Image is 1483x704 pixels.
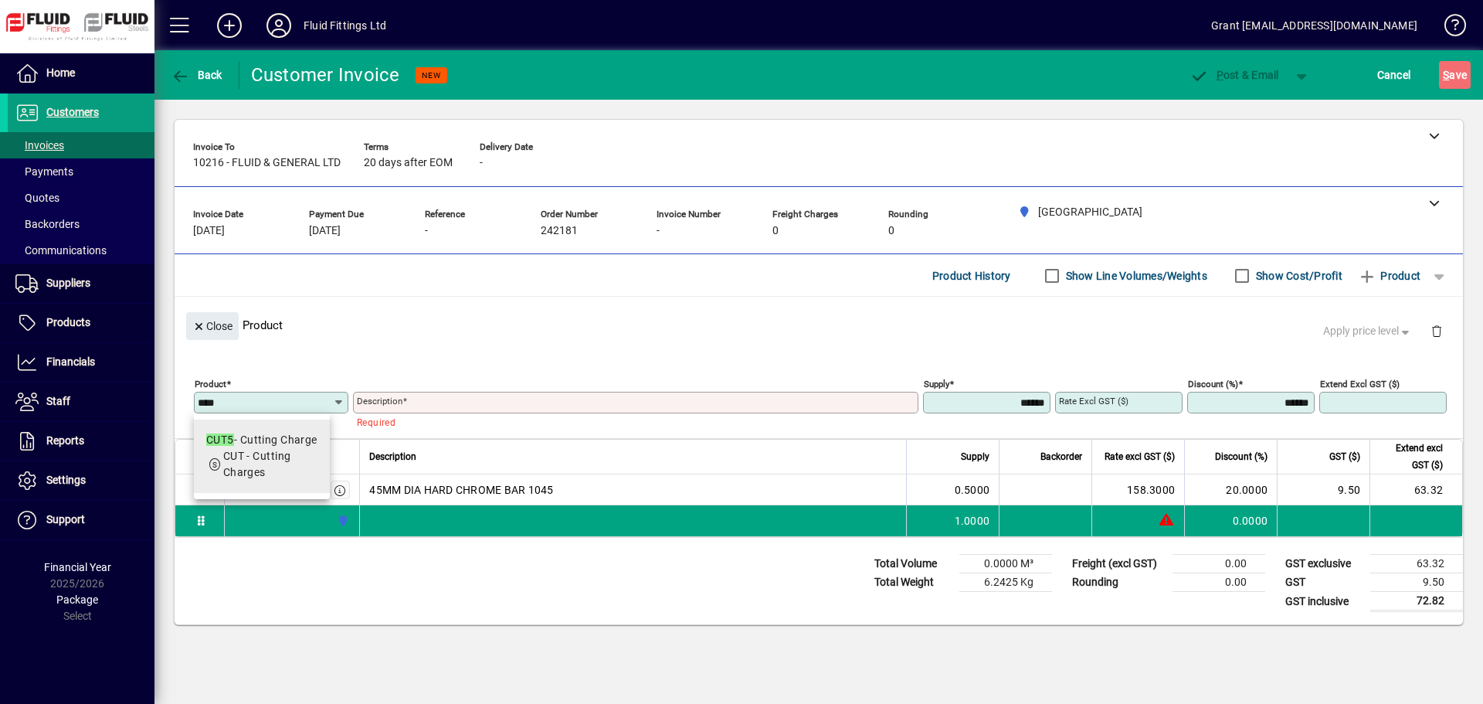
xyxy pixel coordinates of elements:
a: Support [8,501,154,539]
label: Show Line Volumes/Weights [1063,268,1207,284]
a: Settings [8,461,154,500]
span: [DATE] [309,225,341,237]
td: Freight (excl GST) [1064,555,1172,573]
span: Customers [46,106,99,118]
span: 0 [888,225,894,237]
mat-label: Rate excl GST ($) [1059,396,1128,406]
button: Back [167,61,226,89]
span: Settings [46,474,86,486]
span: Invoices [15,139,64,151]
div: Fluid Fittings Ltd [304,13,386,38]
div: Customer Invoice [251,63,400,87]
div: Grant [EMAIL_ADDRESS][DOMAIN_NAME] [1211,13,1417,38]
a: Financials [8,343,154,382]
a: Knowledge Base [1433,3,1464,53]
span: AUCKLAND [333,512,351,529]
span: 242181 [541,225,578,237]
td: 0.0000 [1184,505,1277,536]
td: 0.0000 M³ [959,555,1052,573]
span: P [1217,69,1223,81]
span: Description [369,448,416,465]
span: [DATE] [193,225,225,237]
span: - [657,225,660,237]
a: Quotes [8,185,154,211]
app-page-header-button: Back [154,61,239,89]
td: GST [1278,573,1370,592]
span: Cancel [1377,63,1411,87]
button: Save [1439,61,1471,89]
span: Extend excl GST ($) [1379,440,1443,474]
button: Apply price level [1317,318,1419,345]
td: 9.50 [1370,573,1463,592]
span: Backorders [15,218,80,230]
span: Discount (%) [1215,448,1268,465]
span: Financials [46,355,95,368]
td: Total Volume [867,555,959,573]
a: Invoices [8,132,154,158]
span: Products [46,316,90,328]
app-page-header-button: Close [182,318,243,332]
a: Home [8,54,154,93]
span: Support [46,513,85,525]
td: 9.50 [1277,474,1369,505]
td: 72.82 [1370,592,1463,611]
div: Product [175,297,1463,353]
span: ave [1443,63,1467,87]
div: - Cutting Charge [206,432,317,448]
span: 1.0000 [955,513,990,529]
td: 0.00 [1172,573,1265,592]
span: Quotes [15,192,59,204]
span: Rate excl GST ($) [1105,448,1175,465]
span: S [1443,69,1449,81]
td: 6.2425 Kg [959,573,1052,592]
span: 0 [772,225,779,237]
td: GST exclusive [1278,555,1370,573]
em: CUT5 [206,434,234,446]
span: 20 days after EOM [364,157,453,169]
a: Backorders [8,211,154,237]
span: Close [192,314,232,339]
label: Show Cost/Profit [1253,268,1342,284]
span: ost & Email [1189,69,1279,81]
button: Add [205,12,254,39]
a: Communications [8,237,154,264]
a: Staff [8,383,154,421]
span: - [480,157,483,169]
span: Apply price level [1323,323,1413,339]
span: Product History [932,264,1011,288]
span: Suppliers [46,277,90,289]
td: Total Weight [867,573,959,592]
mat-label: Supply [924,379,949,389]
span: Staff [46,395,70,407]
button: Close [186,312,239,340]
button: Profile [254,12,304,39]
td: 20.0000 [1184,474,1277,505]
app-page-header-button: Delete [1418,324,1455,338]
span: Communications [15,244,107,257]
button: Delete [1418,312,1455,349]
mat-label: Product [195,379,226,389]
td: GST inclusive [1278,592,1370,611]
mat-option: CUT5 - Cutting Charge [194,420,330,493]
span: - [425,225,428,237]
span: Backorder [1040,448,1082,465]
span: Package [56,593,98,606]
span: Payments [15,165,73,178]
td: 63.32 [1370,555,1463,573]
span: Supply [961,448,989,465]
span: 0.5000 [955,482,990,498]
mat-label: Discount (%) [1188,379,1238,389]
span: Home [46,66,75,79]
td: 0.00 [1172,555,1265,573]
mat-label: Extend excl GST ($) [1320,379,1400,389]
span: Reports [46,434,84,447]
td: Rounding [1064,573,1172,592]
a: Products [8,304,154,342]
a: Payments [8,158,154,185]
a: Suppliers [8,264,154,303]
mat-error: Required [357,413,906,430]
span: CUT - Cutting Charges [223,450,291,478]
span: 10216 - FLUID & GENERAL LTD [193,157,341,169]
button: Cancel [1373,61,1415,89]
span: 45MM DIA HARD CHROME BAR 1045 [369,482,553,498]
